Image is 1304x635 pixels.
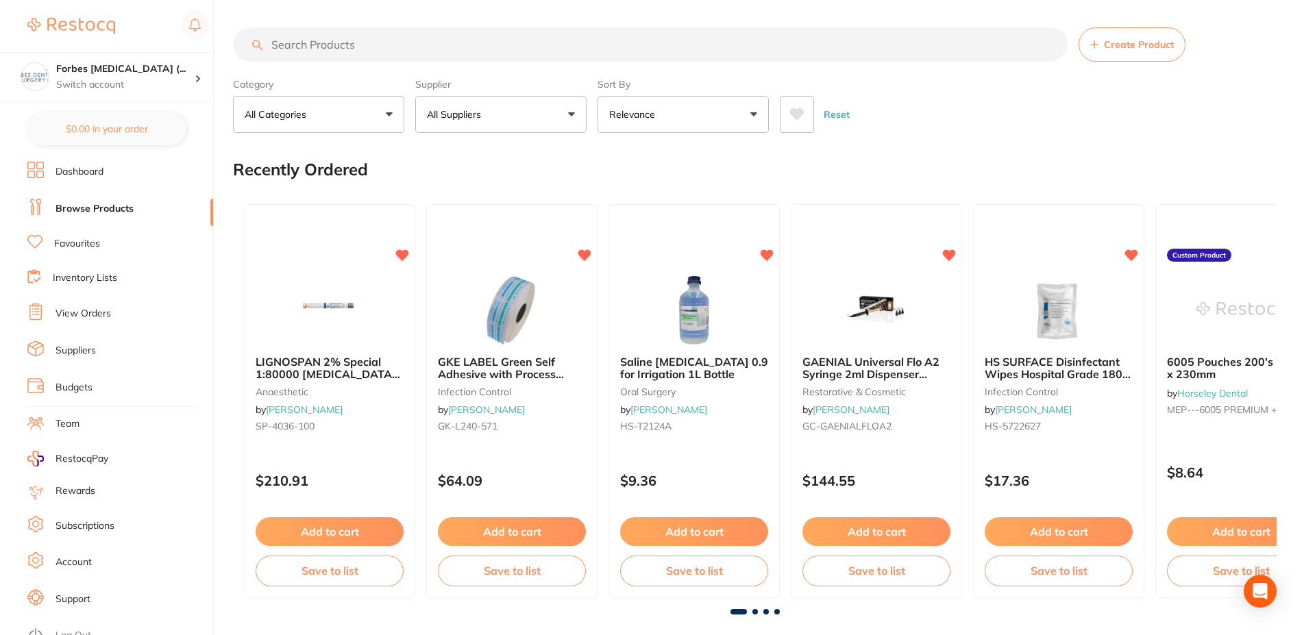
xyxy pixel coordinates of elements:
[620,356,768,381] b: Saline Sodium Chloride 0.9 for Irrigation 1L Bottle
[415,78,587,90] label: Supplier
[415,96,587,133] button: All Suppliers
[802,473,950,488] p: $144.55
[813,403,889,416] a: [PERSON_NAME]
[285,276,374,345] img: LIGNOSPAN 2% Special 1:80000 adrenalin 2.2ml 2xBox 50 Blue
[620,556,768,586] button: Save to list
[467,276,556,345] img: GKE LABEL Green Self Adhesive with Process Indicator x 750
[1177,387,1248,399] a: Horseley Dental
[802,517,950,546] button: Add to cart
[620,403,707,416] span: by
[438,386,586,397] small: infection control
[1167,387,1248,399] span: by
[56,452,108,466] span: RestocqPay
[266,403,343,416] a: [PERSON_NAME]
[56,165,103,179] a: Dashboard
[56,344,96,358] a: Suppliers
[256,473,404,488] p: $210.91
[27,451,108,466] a: RestocqPay
[56,307,111,321] a: View Orders
[1079,27,1185,62] button: Create Product
[233,96,404,133] button: All Categories
[27,112,186,145] button: $0.00 in your order
[256,517,404,546] button: Add to cart
[985,421,1133,432] small: HS-5722627
[985,473,1133,488] p: $17.36
[438,473,586,488] p: $64.09
[820,96,854,133] button: Reset
[53,271,117,285] a: Inventory Lists
[256,421,404,432] small: SP-4036-100
[438,517,586,546] button: Add to cart
[438,356,586,381] b: GKE LABEL Green Self Adhesive with Process Indicator x 750
[56,78,195,92] p: Switch account
[438,556,586,586] button: Save to list
[1104,39,1174,50] span: Create Product
[1014,276,1103,345] img: HS SURFACE Disinfectant Wipes Hospital Grade 180 Refills
[27,18,115,34] img: Restocq Logo
[598,96,769,133] button: Relevance
[985,403,1072,416] span: by
[56,202,134,216] a: Browse Products
[985,556,1133,586] button: Save to list
[233,27,1068,62] input: Search Products
[54,237,100,251] a: Favourites
[256,403,343,416] span: by
[256,356,404,381] b: LIGNOSPAN 2% Special 1:80000 adrenalin 2.2ml 2xBox 50 Blue
[609,108,661,121] p: Relevance
[27,451,44,466] img: RestocqPay
[620,421,768,432] small: HS-T2124A
[1196,276,1285,345] img: 6005 Pouches 200's 70mm x 230mm
[985,356,1133,381] b: HS SURFACE Disinfectant Wipes Hospital Grade 180 Refills
[56,62,195,76] h4: Forbes Dental Surgery (DentalTown 6)
[27,10,115,42] a: Restocq Logo
[985,386,1133,397] small: infection control
[56,417,79,431] a: Team
[620,517,768,546] button: Add to cart
[56,484,95,498] a: Rewards
[256,556,404,586] button: Save to list
[233,78,404,90] label: Category
[256,386,404,397] small: anaesthetic
[438,421,586,432] small: GK-L240-571
[56,519,114,533] a: Subscriptions
[438,403,525,416] span: by
[620,473,768,488] p: $9.36
[985,517,1133,546] button: Add to cart
[245,108,312,121] p: All Categories
[1244,575,1277,608] div: Open Intercom Messenger
[620,386,768,397] small: oral surgery
[56,556,92,569] a: Account
[832,276,921,345] img: GAENIAL Universal Flo A2 Syringe 2ml Dispenser Tipsx20
[802,386,950,397] small: restorative & cosmetic
[802,403,889,416] span: by
[995,403,1072,416] a: [PERSON_NAME]
[802,421,950,432] small: GC-GAENIALFLOA2
[802,356,950,381] b: GAENIAL Universal Flo A2 Syringe 2ml Dispenser Tipsx20
[448,403,525,416] a: [PERSON_NAME]
[427,108,487,121] p: All Suppliers
[233,160,368,179] h2: Recently Ordered
[630,403,707,416] a: [PERSON_NAME]
[1167,249,1231,262] label: Custom Product
[56,593,90,606] a: Support
[650,276,739,345] img: Saline Sodium Chloride 0.9 for Irrigation 1L Bottle
[21,63,49,90] img: Forbes Dental Surgery (DentalTown 6)
[598,78,769,90] label: Sort By
[56,381,93,395] a: Budgets
[802,556,950,586] button: Save to list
